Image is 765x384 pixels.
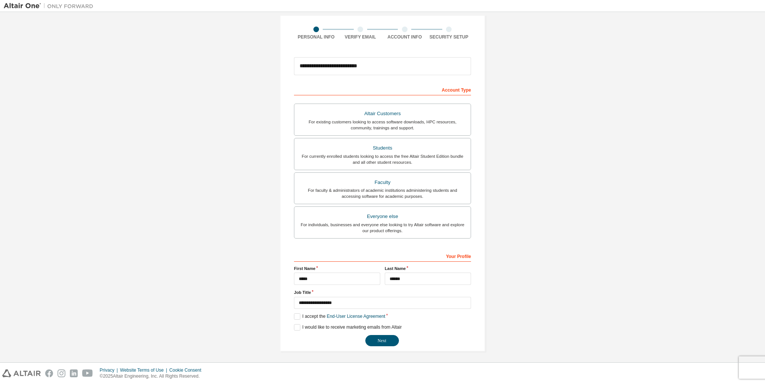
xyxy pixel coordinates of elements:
div: Faculty [299,177,466,188]
p: © 2025 Altair Engineering, Inc. All Rights Reserved. [100,373,206,380]
div: Altair Customers [299,108,466,119]
div: Website Terms of Use [120,367,169,373]
div: Verify Email [338,34,383,40]
div: For existing customers looking to access software downloads, HPC resources, community, trainings ... [299,119,466,131]
img: altair_logo.svg [2,369,41,377]
div: Your Profile [294,250,471,262]
img: instagram.svg [58,369,65,377]
img: youtube.svg [82,369,93,377]
label: Last Name [385,265,471,271]
label: I accept the [294,313,385,320]
div: For individuals, businesses and everyone else looking to try Altair software and explore our prod... [299,222,466,234]
div: For faculty & administrators of academic institutions administering students and accessing softwa... [299,187,466,199]
label: First Name [294,265,380,271]
label: I would like to receive marketing emails from Altair [294,324,402,331]
img: linkedin.svg [70,369,78,377]
div: Personal Info [294,34,338,40]
label: Job Title [294,289,471,295]
div: Security Setup [427,34,471,40]
img: Altair One [4,2,97,10]
div: Account Info [382,34,427,40]
div: Everyone else [299,211,466,222]
button: Next [365,335,399,346]
div: Cookie Consent [169,367,205,373]
div: Privacy [100,367,120,373]
a: End-User License Agreement [327,314,385,319]
div: For currently enrolled students looking to access the free Altair Student Edition bundle and all ... [299,153,466,165]
div: Students [299,143,466,153]
img: facebook.svg [45,369,53,377]
div: Account Type [294,83,471,95]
